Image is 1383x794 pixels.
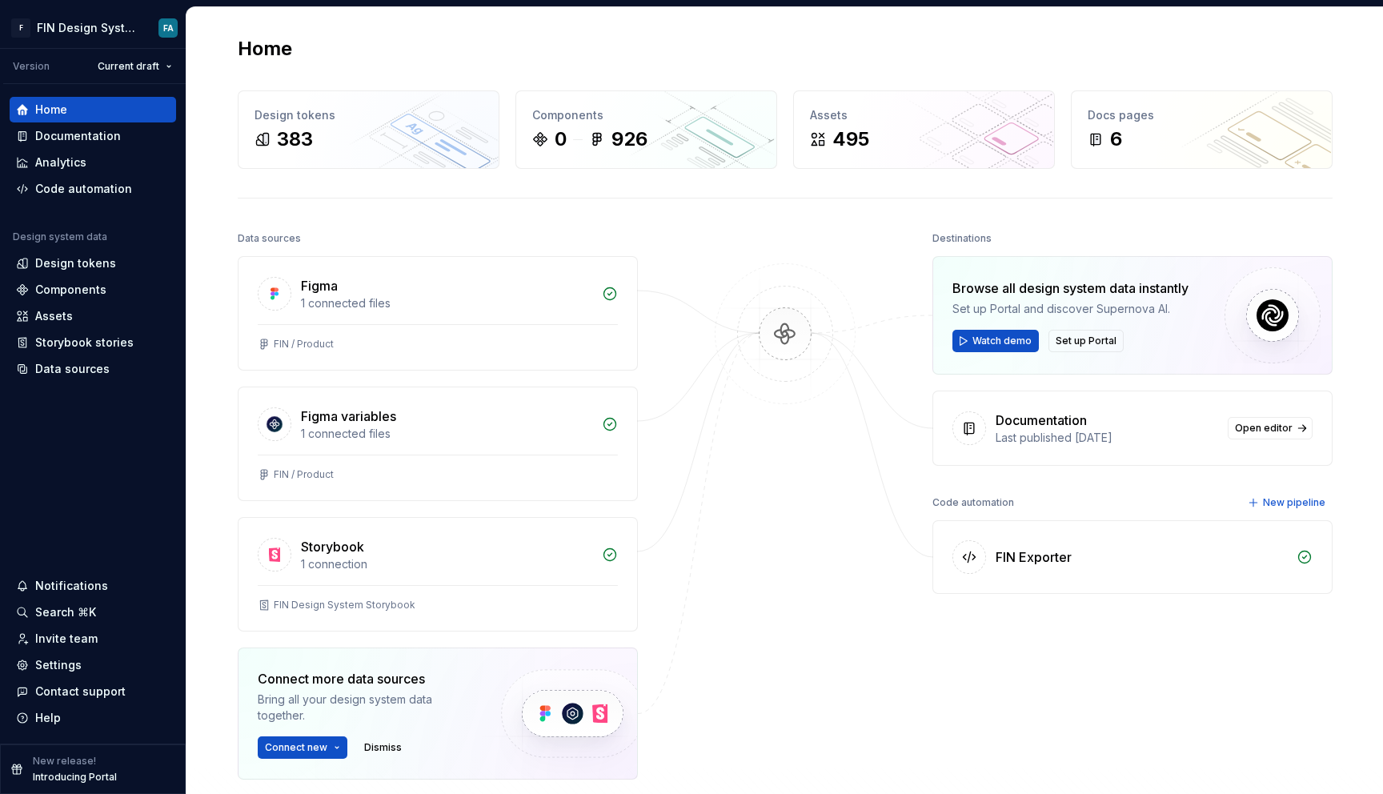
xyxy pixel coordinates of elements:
[10,150,176,175] a: Analytics
[274,468,334,481] div: FIN / Product
[265,741,327,754] span: Connect new
[932,491,1014,514] div: Code automation
[13,60,50,73] div: Version
[90,55,179,78] button: Current draft
[258,692,474,724] div: Bring all your design system data together.
[952,301,1189,317] div: Set up Portal and discover Supernova AI.
[10,277,176,303] a: Components
[10,679,176,704] button: Contact support
[35,181,132,197] div: Code automation
[996,547,1072,567] div: FIN Exporter
[301,295,592,311] div: 1 connected files
[996,411,1087,430] div: Documentation
[238,90,499,169] a: Design tokens383
[611,126,647,152] div: 926
[555,126,567,152] div: 0
[35,604,96,620] div: Search ⌘K
[238,387,638,501] a: Figma variables1 connected filesFIN / Product
[1110,126,1122,152] div: 6
[238,256,638,371] a: Figma1 connected filesFIN / Product
[35,684,126,700] div: Contact support
[301,276,338,295] div: Figma
[35,657,82,673] div: Settings
[238,36,292,62] h2: Home
[364,741,402,754] span: Dismiss
[258,669,474,688] div: Connect more data sources
[10,176,176,202] a: Code automation
[1071,90,1333,169] a: Docs pages6
[35,631,98,647] div: Invite team
[952,330,1039,352] button: Watch demo
[10,652,176,678] a: Settings
[996,430,1218,446] div: Last published [DATE]
[301,537,364,556] div: Storybook
[35,710,61,726] div: Help
[1263,496,1325,509] span: New pipeline
[3,10,182,45] button: FFIN Design SystemFA
[932,227,992,250] div: Destinations
[10,600,176,625] button: Search ⌘K
[35,102,67,118] div: Home
[238,517,638,632] a: Storybook1 connectionFIN Design System Storybook
[810,107,1038,123] div: Assets
[515,90,777,169] a: Components0926
[13,231,107,243] div: Design system data
[1056,335,1116,347] span: Set up Portal
[33,771,117,784] p: Introducing Portal
[10,573,176,599] button: Notifications
[11,18,30,38] div: F
[1228,417,1313,439] a: Open editor
[1235,422,1293,435] span: Open editor
[301,407,396,426] div: Figma variables
[10,626,176,652] a: Invite team
[35,154,86,170] div: Analytics
[301,426,592,442] div: 1 connected files
[33,755,96,768] p: New release!
[35,308,73,324] div: Assets
[10,123,176,149] a: Documentation
[10,356,176,382] a: Data sources
[255,107,483,123] div: Design tokens
[274,338,334,351] div: FIN / Product
[163,22,174,34] div: FA
[35,255,116,271] div: Design tokens
[37,20,139,36] div: FIN Design System
[793,90,1055,169] a: Assets495
[357,736,409,759] button: Dismiss
[10,251,176,276] a: Design tokens
[258,736,347,759] button: Connect new
[277,126,313,152] div: 383
[10,330,176,355] a: Storybook stories
[1048,330,1124,352] button: Set up Portal
[35,282,106,298] div: Components
[35,128,121,144] div: Documentation
[10,303,176,329] a: Assets
[238,227,301,250] div: Data sources
[832,126,869,152] div: 495
[972,335,1032,347] span: Watch demo
[952,279,1189,298] div: Browse all design system data instantly
[274,599,415,612] div: FIN Design System Storybook
[98,60,159,73] span: Current draft
[35,578,108,594] div: Notifications
[532,107,760,123] div: Components
[301,556,592,572] div: 1 connection
[35,361,110,377] div: Data sources
[10,705,176,731] button: Help
[1243,491,1333,514] button: New pipeline
[10,97,176,122] a: Home
[1088,107,1316,123] div: Docs pages
[35,335,134,351] div: Storybook stories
